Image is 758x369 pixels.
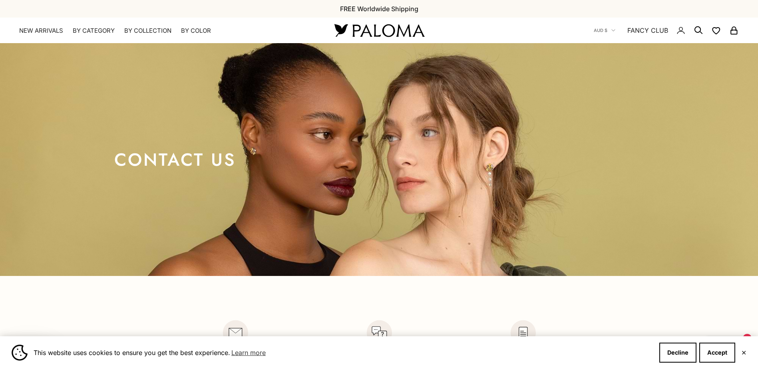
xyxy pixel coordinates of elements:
summary: By Color [181,27,211,35]
summary: By Collection [124,27,171,35]
a: NEW ARRIVALS [19,27,63,35]
p: CONTACT US [19,152,331,168]
summary: By Category [73,27,115,35]
button: AUD $ [594,27,615,34]
button: Decline [659,343,696,363]
nav: Primary navigation [19,27,315,35]
div: Item 3 of 3 [463,320,583,363]
button: Close [741,350,746,355]
div: Item 1 of 3 [175,320,295,363]
img: Cookie banner [12,345,28,361]
a: FANCY CLUB [627,25,668,36]
a: Learn more [230,347,267,359]
div: Item 2 of 3 [319,320,439,363]
span: This website uses cookies to ensure you get the best experience. [34,347,653,359]
span: AUD $ [594,27,607,34]
button: Accept [699,343,735,363]
p: FREE Worldwide Shipping [340,4,418,14]
nav: Secondary navigation [594,18,739,43]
